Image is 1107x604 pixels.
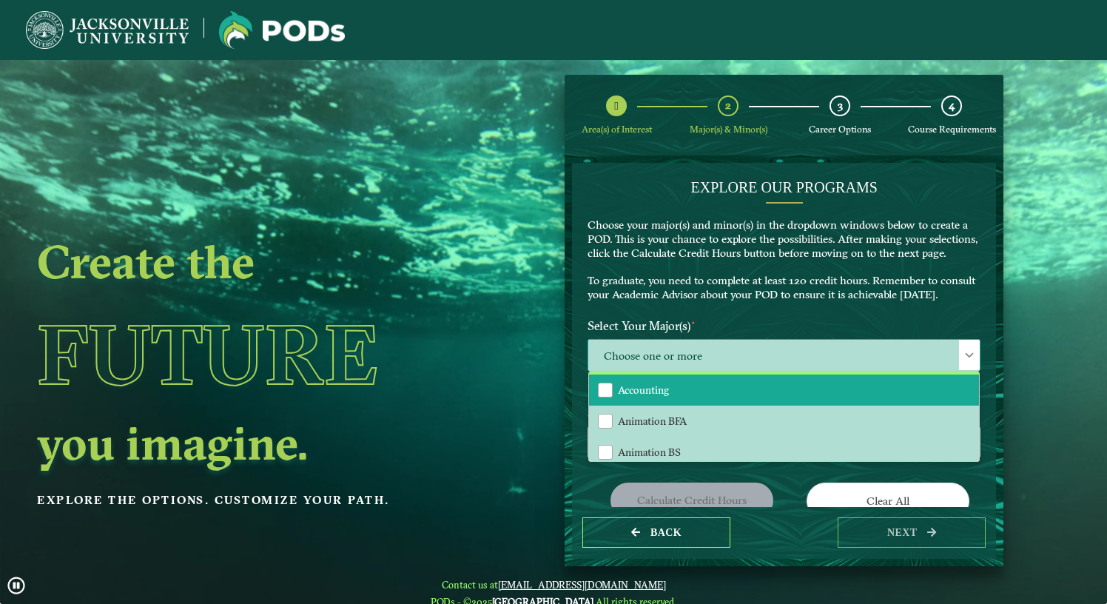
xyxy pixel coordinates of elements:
span: Course Requirements [908,124,996,135]
span: Major(s) & Minor(s) [690,124,767,135]
span: Animation BFA [618,415,687,428]
p: Explore the options. Customize your path. [37,489,461,511]
sup: ⋆ [690,317,696,328]
button: next [838,517,986,548]
li: Animation BS [589,436,979,467]
span: 3 [838,98,843,113]
span: Contact us at [431,579,676,591]
li: Animation BFA [589,406,979,437]
span: Choose one or more [588,340,980,372]
span: Area(s) of Interest [582,124,652,135]
img: Jacksonville University logo [26,11,189,49]
img: Jacksonville University logo [219,11,345,49]
span: Accounting [618,383,669,397]
label: Select Your Minor(s) [576,399,992,426]
h4: EXPLORE OUR PROGRAMS [588,178,980,196]
h1: Future [37,287,461,422]
li: Accounting [589,375,979,406]
button: Calculate credit hours [610,483,773,517]
button: Clear All [807,483,969,519]
span: Animation BS [618,446,681,459]
p: Choose your major(s) and minor(s) in the dropdown windows below to create a POD. This is your cha... [588,218,980,302]
p: Please select at least one Major [588,375,980,389]
span: 2 [725,98,731,113]
h2: you imagine. [37,422,461,463]
label: Select Your Major(s) [576,312,992,340]
span: Career Options [809,124,871,135]
span: Back [650,527,682,538]
h2: Create the [37,241,461,282]
button: Back [582,517,730,548]
span: 4 [949,98,955,113]
a: [EMAIL_ADDRESS][DOMAIN_NAME] [498,579,666,591]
